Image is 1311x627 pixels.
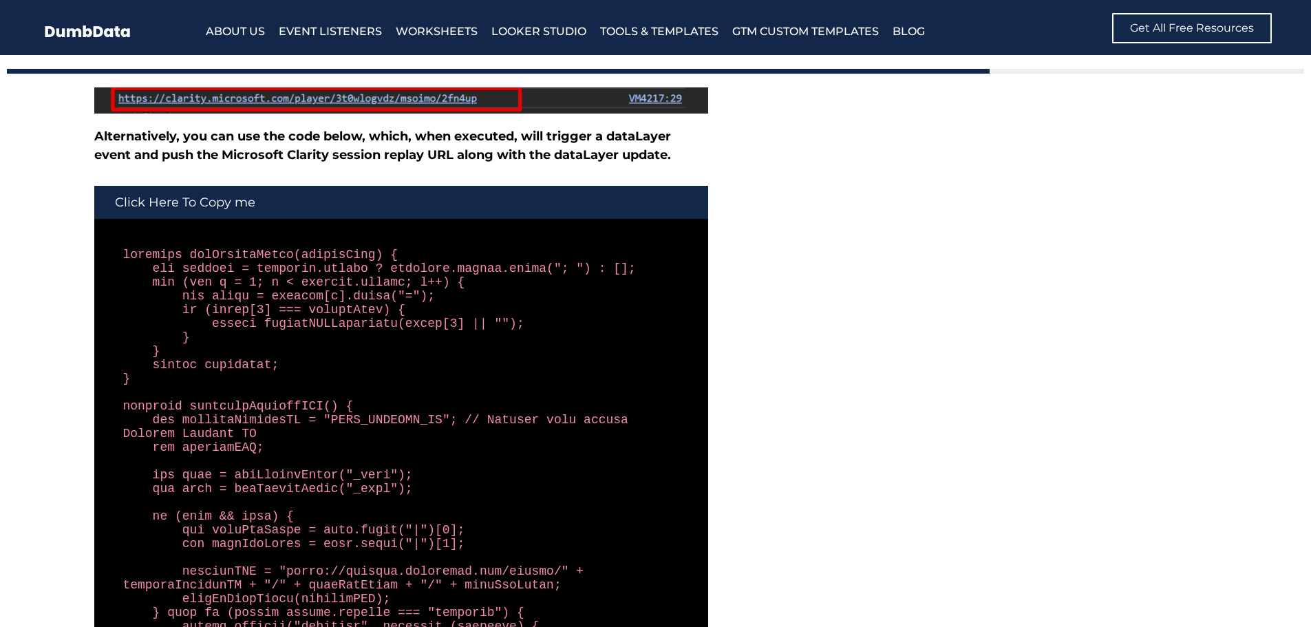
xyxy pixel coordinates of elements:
[396,22,478,41] a: Worksheets
[600,22,718,41] a: Tools & Templates
[732,22,879,41] a: GTM Custom Templates
[491,22,586,41] a: Looker Studio
[206,22,265,41] a: About Us
[94,129,671,162] strong: Alternatively, you can use the code below, which, when executed, will trigger a dataLayer event a...
[206,22,1023,41] nav: Menu
[1130,23,1254,34] span: Get All Free Resources
[1112,13,1272,43] a: Get All Free Resources
[893,22,925,41] a: Blog
[279,22,382,41] a: Event Listeners
[94,186,708,219] div: Click Here To Copy me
